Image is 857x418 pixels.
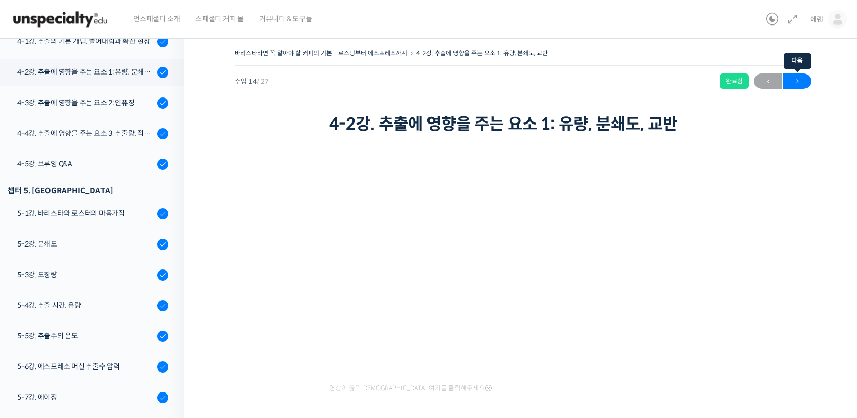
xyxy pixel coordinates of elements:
[132,324,196,349] a: 설정
[158,339,170,347] span: 설정
[67,324,132,349] a: 대화
[32,339,38,347] span: 홈
[3,324,67,349] a: 홈
[93,339,106,348] span: 대화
